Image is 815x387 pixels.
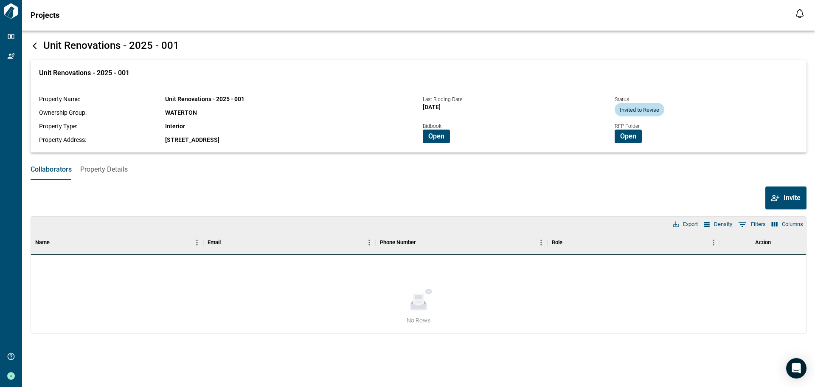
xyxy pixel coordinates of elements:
span: Bidbook [423,123,441,129]
button: Export [671,219,700,230]
span: Invite [784,194,801,202]
span: Last Bidding Date [423,96,462,102]
a: Open [615,132,642,140]
button: Open [615,130,642,143]
button: Open notification feed [793,7,807,20]
span: RFP Folder [615,123,640,129]
button: Invite [765,186,807,209]
button: Open [423,130,450,143]
button: Sort [50,237,62,249]
span: Property Address: [39,136,86,143]
span: Property Name: [39,96,80,102]
span: Status [615,96,629,102]
div: Open Intercom Messenger [786,358,807,379]
span: Property Details [80,165,128,174]
span: [STREET_ADDRESS] [165,136,219,143]
span: Unit Renovations - 2025 - 001 [165,96,244,102]
span: Collaborators [31,165,72,174]
button: Menu [707,236,720,249]
span: Ownership Group: [39,109,87,116]
div: base tabs [22,159,815,180]
div: Name [35,231,50,254]
div: Phone Number [376,231,548,254]
span: Projects [31,11,59,20]
button: Sort [416,237,428,249]
button: Select columns [770,219,805,230]
button: Menu [535,236,548,249]
span: Unit Renovations - 2025 - 001 [43,40,179,51]
span: Property Type: [39,123,77,130]
button: Menu [191,236,203,249]
span: Invited to Revise [615,107,664,113]
span: Open [620,132,636,141]
span: WATERTON [165,109,197,116]
div: Role [552,231,562,254]
div: Name [31,231,203,254]
span: [DATE] [423,104,441,110]
button: Sort [562,237,574,249]
div: Role [548,231,720,254]
a: Open [423,132,450,140]
button: Show filters [736,218,768,231]
span: No Rows [407,316,430,325]
button: Density [702,219,734,230]
span: Interior [165,123,185,130]
button: Menu [363,236,376,249]
div: Phone Number [380,231,416,254]
div: Email [208,231,221,254]
button: Sort [221,237,233,249]
div: Email [203,231,376,254]
span: Open [428,132,444,141]
div: Action [755,231,771,254]
div: Action [720,231,806,254]
span: Unit Renovations - 2025 - 001 [39,69,129,77]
